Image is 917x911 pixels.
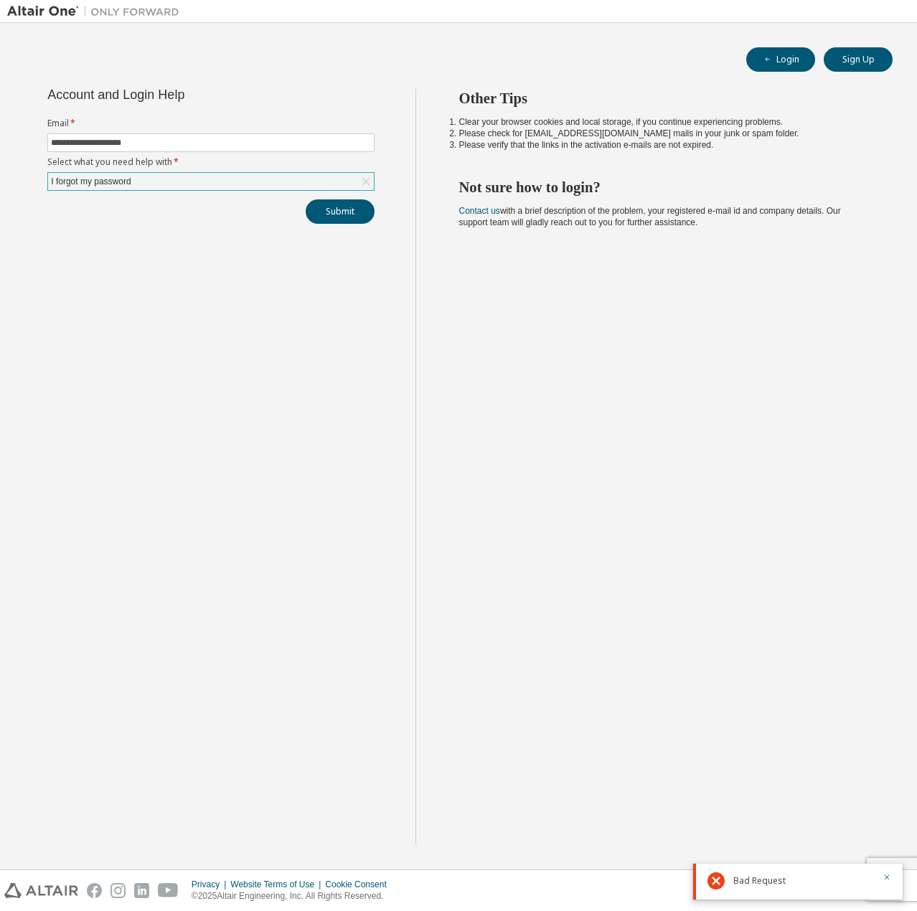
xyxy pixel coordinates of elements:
div: Cookie Consent [325,879,395,890]
li: Clear your browser cookies and local storage, if you continue experiencing problems. [459,116,867,128]
li: Please check for [EMAIL_ADDRESS][DOMAIN_NAME] mails in your junk or spam folder. [459,128,867,139]
button: Sign Up [824,47,893,72]
label: Email [47,118,375,129]
div: Website Terms of Use [230,879,325,890]
img: altair_logo.svg [4,883,78,898]
li: Please verify that the links in the activation e-mails are not expired. [459,139,867,151]
img: facebook.svg [87,883,102,898]
h2: Not sure how to login? [459,178,867,197]
div: Privacy [192,879,230,890]
img: linkedin.svg [134,883,149,898]
img: youtube.svg [158,883,179,898]
h2: Other Tips [459,89,867,108]
img: Altair One [7,4,187,19]
label: Select what you need help with [47,156,375,168]
button: Login [746,47,815,72]
div: I forgot my password [48,173,374,190]
span: Bad Request [733,875,786,887]
img: instagram.svg [110,883,126,898]
div: I forgot my password [49,174,133,189]
p: © 2025 Altair Engineering, Inc. All Rights Reserved. [192,890,395,902]
a: Contact us [459,206,500,216]
div: Account and Login Help [47,89,309,100]
span: with a brief description of the problem, your registered e-mail id and company details. Our suppo... [459,206,841,227]
button: Submit [306,199,375,224]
